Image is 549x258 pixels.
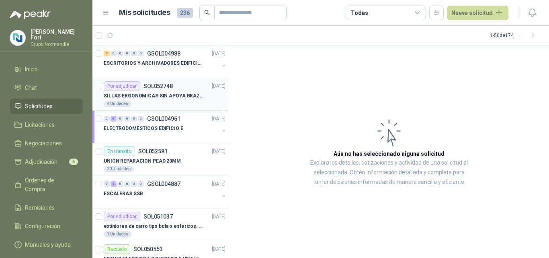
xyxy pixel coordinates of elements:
[138,116,144,122] div: 0
[104,60,204,67] p: ESCRITORIOS Y ARCHIVADORES EDIFICIO E
[212,50,225,58] p: [DATE]
[111,181,117,187] div: 3
[25,157,57,166] span: Adjudicación
[147,181,180,187] p: GSOL004887
[31,42,83,47] p: Grupo Normandía
[104,244,130,254] div: Recibido
[212,246,225,253] p: [DATE]
[111,51,117,56] div: 0
[10,219,83,234] a: Configuración
[10,117,83,132] a: Licitaciones
[490,29,539,42] div: 1 - 50 de 174
[138,51,144,56] div: 0
[104,190,143,198] p: ESCALERAS SSB
[177,8,193,18] span: 236
[25,120,55,129] span: Licitaciones
[69,159,78,165] span: 6
[31,29,83,40] p: [PERSON_NAME] Fori
[131,181,137,187] div: 0
[309,158,469,187] p: Explora los detalles, cotizaciones y actividad de una solicitud al seleccionarla. Obtén informaci...
[10,10,51,19] img: Logo peakr
[10,99,83,114] a: Solicitudes
[25,203,55,212] span: Remisiones
[104,81,140,91] div: Por adjudicar
[104,212,140,221] div: Por adjudicar
[204,10,210,15] span: search
[212,83,225,90] p: [DATE]
[92,208,229,241] a: Por adjudicarSOL051037[DATE] extintores de carro tipo bola o esféricos. Eficacia 21A - 113B1 Unid...
[25,222,60,231] span: Configuración
[104,231,131,237] div: 1 Unidades
[104,147,135,156] div: En tránsito
[104,179,227,205] a: 0 3 0 0 0 0 GSOL004887[DATE] ESCALERAS SSB
[212,115,225,123] p: [DATE]
[10,237,83,252] a: Manuales y ayuda
[104,157,181,165] p: UNION REPARACION PEAD 20MM
[212,148,225,155] p: [DATE]
[10,80,83,95] a: Chat
[124,116,130,122] div: 0
[334,149,445,158] h3: Aún no has seleccionado niguna solicitud
[25,240,71,249] span: Manuales y ayuda
[25,65,38,74] span: Inicio
[104,223,204,230] p: extintores de carro tipo bola o esféricos. Eficacia 21A - 113B
[138,181,144,187] div: 0
[104,181,110,187] div: 0
[147,116,180,122] p: GSOL004961
[104,92,204,100] p: SILLAS ERGONOMICAS SIN APOYA BRAZOS
[147,51,180,56] p: GSOL004988
[25,139,62,148] span: Negociaciones
[10,62,83,77] a: Inicio
[143,83,173,89] p: SOL052748
[25,102,53,111] span: Solicitudes
[25,176,75,194] span: Órdenes de Compra
[10,173,83,197] a: Órdenes de Compra
[10,154,83,169] a: Adjudicación6
[104,51,110,56] div: 2
[111,116,117,122] div: 6
[447,6,508,20] button: Nueva solicitud
[104,101,131,107] div: 4 Unidades
[104,166,134,172] div: 20 Unidades
[117,181,123,187] div: 0
[92,143,229,176] a: En tránsitoSOL052581[DATE] UNION REPARACION PEAD 20MM20 Unidades
[143,214,173,219] p: SOL051037
[25,83,37,92] span: Chat
[117,116,123,122] div: 0
[133,246,163,252] p: SOL050553
[104,114,227,140] a: 0 6 0 0 0 0 GSOL004961[DATE] ELECTRODOMESTICOS EDIFICIO E
[104,125,183,132] p: ELECTRODOMESTICOS EDIFICIO E
[212,213,225,221] p: [DATE]
[104,116,110,122] div: 0
[10,200,83,215] a: Remisiones
[104,49,227,74] a: 2 0 0 0 0 0 GSOL004988[DATE] ESCRITORIOS Y ARCHIVADORES EDIFICIO E
[351,8,368,17] div: Todas
[119,7,170,19] h1: Mis solicitudes
[92,78,229,111] a: Por adjudicarSOL052748[DATE] SILLAS ERGONOMICAS SIN APOYA BRAZOS4 Unidades
[212,180,225,188] p: [DATE]
[117,51,123,56] div: 0
[10,136,83,151] a: Negociaciones
[124,51,130,56] div: 0
[131,116,137,122] div: 0
[131,51,137,56] div: 0
[10,30,25,45] img: Company Logo
[138,149,168,154] p: SOL052581
[124,181,130,187] div: 0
